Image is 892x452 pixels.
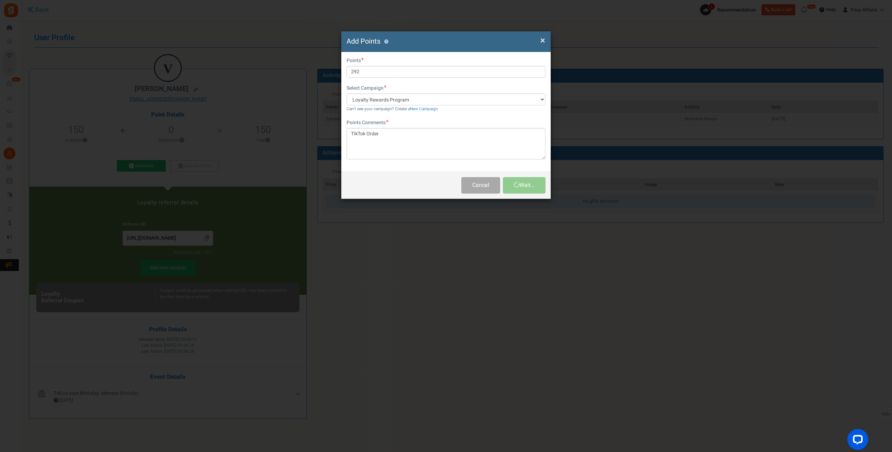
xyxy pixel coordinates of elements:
[347,106,438,112] small: Can't see your campaign? Create a
[347,36,380,46] span: Add Points
[347,119,388,126] label: Points Comments
[540,34,545,47] span: ×
[384,39,388,44] button: ?
[347,85,386,92] label: Select Campaign
[461,177,500,194] button: Cancel
[410,106,438,112] a: New Campaign
[347,57,364,64] label: Points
